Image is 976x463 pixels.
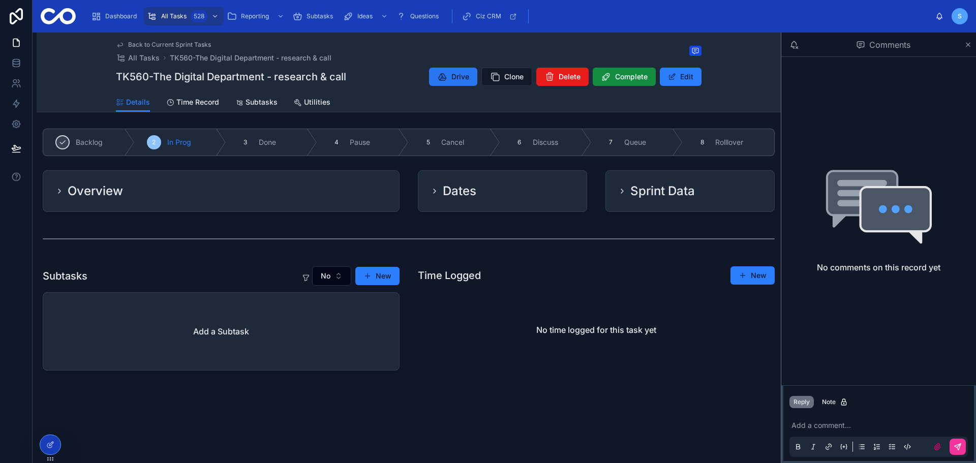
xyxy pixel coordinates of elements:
span: Ciz CRM [476,12,501,20]
span: Backlog [76,137,103,147]
a: Subtasks [289,7,340,25]
span: Complete [615,72,648,82]
h2: Add a Subtask [193,325,249,337]
a: Ideas [340,7,393,25]
div: scrollable content [84,5,935,27]
span: Subtasks [246,97,278,107]
span: Comments [869,39,910,51]
a: Reporting [224,7,289,25]
a: Subtasks [235,93,278,113]
span: Done [259,137,276,147]
span: 6 [517,138,521,146]
span: Delete [559,72,581,82]
span: Dashboard [105,12,137,20]
button: Note [818,396,852,408]
span: In Prog [167,137,191,147]
button: Drive [429,68,477,86]
a: TK560-The Digital Department - research & call [170,53,331,63]
span: Back to Current Sprint Tasks [128,41,211,49]
div: Note [822,398,848,406]
a: All Tasks528 [144,7,224,25]
a: Ciz CRM [459,7,522,25]
a: Details [116,93,150,112]
span: Drive [451,72,469,82]
span: All Tasks [128,53,160,63]
h2: No time logged for this task yet [536,324,656,336]
span: Questions [410,12,439,20]
button: Clone [481,68,532,86]
span: Time Record [176,97,219,107]
button: Complete [593,68,656,86]
span: Queue [624,137,646,147]
span: Cancel [441,137,464,147]
span: All Tasks [161,12,187,20]
span: Pause [350,137,370,147]
span: 5 [426,138,430,146]
button: Select Button [312,266,351,286]
button: Delete [536,68,589,86]
span: S [958,12,962,20]
span: Subtasks [307,12,333,20]
h1: Subtasks [43,269,87,283]
a: Dashboard [88,7,144,25]
img: App logo [41,8,76,24]
a: Utilities [294,93,330,113]
a: Time Record [166,93,219,113]
span: Utilities [304,97,330,107]
a: All Tasks [116,53,160,63]
span: 3 [243,138,247,146]
h2: Overview [68,183,123,199]
span: No [321,271,330,281]
h1: Time Logged [418,268,481,283]
span: Discuss [533,137,558,147]
span: 4 [334,138,339,146]
span: 8 [700,138,704,146]
h2: No comments on this record yet [817,261,940,273]
span: Rolllover [715,137,743,147]
span: 7 [609,138,613,146]
a: Back to Current Sprint Tasks [116,41,211,49]
button: New [355,267,400,285]
button: New [730,266,775,285]
h1: TK560-The Digital Department - research & call [116,70,346,84]
button: Reply [789,396,814,408]
button: Edit [660,68,701,86]
div: 528 [191,10,207,22]
span: Ideas [357,12,373,20]
span: 2 [152,138,156,146]
span: Reporting [241,12,269,20]
a: Questions [393,7,446,25]
h2: Dates [443,183,476,199]
span: Details [126,97,150,107]
h2: Sprint Data [630,183,695,199]
span: Clone [504,72,524,82]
